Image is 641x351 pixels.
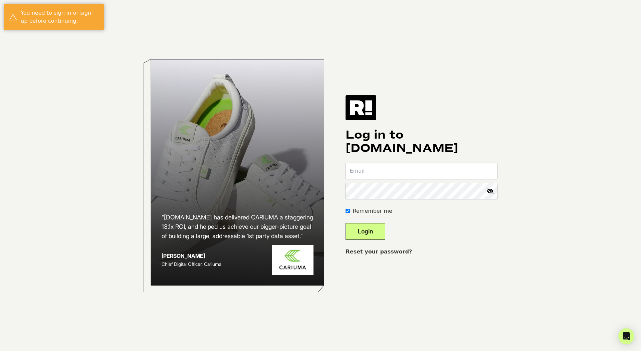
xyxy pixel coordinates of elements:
[346,163,497,179] input: Email
[21,9,99,25] div: You need to sign in or sign up before continuing.
[346,248,412,255] a: Reset your password?
[162,252,205,259] strong: [PERSON_NAME]
[272,245,313,275] img: Cariuma
[618,328,634,344] div: Open Intercom Messenger
[346,95,376,120] img: Retention.com
[162,213,314,241] h2: “[DOMAIN_NAME] has delivered CARIUMA a staggering 13.1x ROI, and helped us achieve our bigger-pic...
[162,261,221,267] span: Chief Digital Officer, Cariuma
[353,207,392,215] label: Remember me
[346,223,385,240] button: Login
[346,128,497,155] h1: Log in to [DOMAIN_NAME]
